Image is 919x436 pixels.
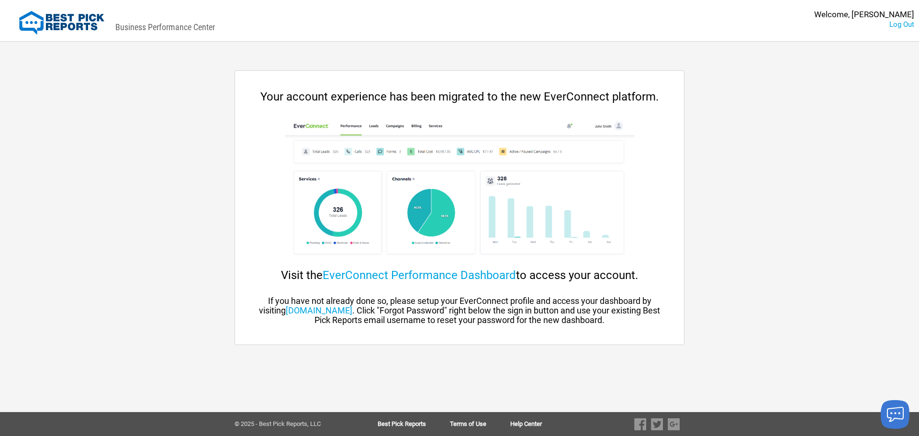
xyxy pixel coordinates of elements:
button: Launch chat [881,400,909,429]
div: Your account experience has been migrated to the new EverConnect platform. [254,90,665,103]
a: Help Center [510,421,542,427]
a: Terms of Use [450,421,510,427]
img: Best Pick Reports Logo [19,11,104,35]
div: Welcome, [PERSON_NAME] [814,10,914,20]
a: Best Pick Reports [378,421,450,427]
a: [DOMAIN_NAME] [286,305,352,315]
img: cp-dashboard.png [285,118,634,261]
a: EverConnect Performance Dashboard [323,268,516,282]
a: Log Out [889,20,914,29]
div: Visit the to access your account. [254,268,665,282]
div: If you have not already done so, please setup your EverConnect profile and access your dashboard ... [254,296,665,325]
div: © 2025 - Best Pick Reports, LLC [235,421,347,427]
